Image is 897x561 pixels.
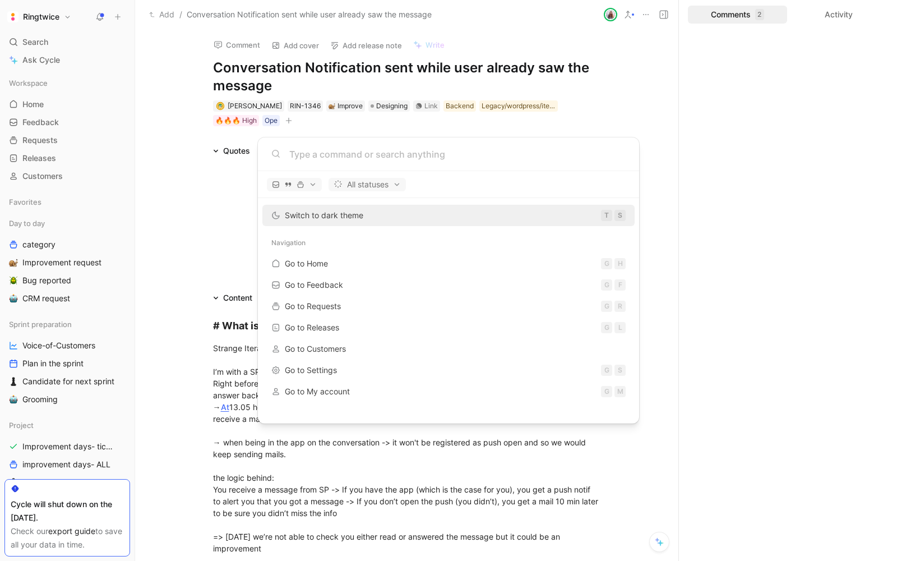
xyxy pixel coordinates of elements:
span: Go to Releases [285,323,339,332]
span: Go to Feedback [285,280,343,289]
a: Go to Customers [262,338,635,360]
div: G [601,301,612,312]
button: Go to SettingsGS [262,360,635,381]
div: G [601,386,612,397]
span: Switch to dark theme [285,210,363,220]
button: Go to My accountGM [262,381,635,402]
span: Go to Home [285,259,328,268]
div: G [601,365,612,376]
a: Go to FeedbackGF [262,274,635,296]
span: Go to Requests [285,301,341,311]
a: Go to HomeGH [262,253,635,274]
div: S [614,365,626,376]
input: Type a command or search anything [289,148,626,161]
div: Navigation [258,233,639,253]
span: Go to My account [285,387,350,396]
div: F [614,279,626,291]
div: R [614,301,626,312]
div: G [601,258,612,269]
div: T [601,210,612,221]
div: L [614,322,626,333]
div: M [614,386,626,397]
div: H [614,258,626,269]
div: G [601,279,612,291]
div: S [614,210,626,221]
span: All statuses [334,178,401,191]
a: Go to ReleasesGL [262,317,635,338]
a: Go to RequestsGR [262,296,635,317]
span: Go to Customers [285,344,346,353]
div: G [601,322,612,333]
button: Switch to dark themeTS [262,205,635,226]
button: All statuses [329,178,406,191]
span: Go to Settings [285,365,337,375]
